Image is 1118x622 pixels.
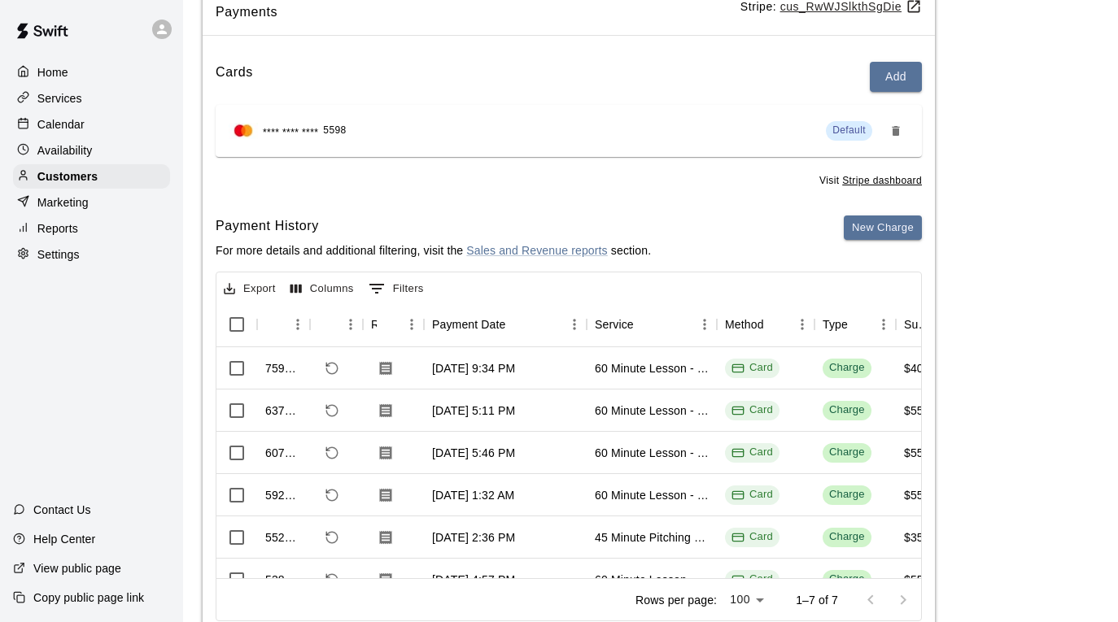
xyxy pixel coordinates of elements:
[216,62,253,92] h6: Cards
[904,529,940,546] div: $35.00
[432,487,514,503] div: May 14, 2025, 1:32 AM
[365,276,428,302] button: Show filters
[732,572,773,587] div: Card
[13,164,170,189] a: Customers
[13,242,170,267] div: Settings
[216,242,651,259] p: For more details and additional filtering, visit the section.
[595,402,709,419] div: 60 Minute Lesson - Full cage with Billy Jack Ryan
[725,302,764,347] div: Method
[635,592,717,608] p: Rows per page:
[265,487,302,503] div: 592154
[13,190,170,215] a: Marketing
[829,529,865,545] div: Charge
[37,194,89,211] p: Marketing
[424,302,587,347] div: Payment Date
[13,112,170,137] a: Calendar
[732,360,773,376] div: Card
[33,589,144,606] p: Copy public page link
[732,487,773,502] div: Card
[265,313,288,336] button: Sort
[829,360,865,376] div: Charge
[823,302,848,347] div: Type
[220,276,280,302] button: Export
[634,313,657,336] button: Sort
[814,302,896,347] div: Type
[377,313,400,336] button: Sort
[904,402,940,419] div: $55.00
[286,312,310,337] button: Menu
[904,360,940,376] div: $40.00
[323,123,346,139] span: 5598
[832,124,866,136] span: Default
[371,565,400,594] button: Download Receipt
[33,531,95,547] p: Help Center
[506,313,529,336] button: Sort
[13,138,170,163] a: Availability
[286,276,358,302] button: Select columns
[216,2,740,23] span: Payments
[338,312,363,337] button: Menu
[265,445,302,461] div: 607276
[595,445,709,461] div: 60 Minute Lesson - Full cage with Billy Jack Ryan
[310,302,363,347] div: Refund
[318,313,341,336] button: Sort
[318,439,346,467] span: Refund payment
[871,312,896,337] button: Menu
[432,529,515,546] div: Apr 20, 2025, 2:36 PM
[717,302,814,347] div: Method
[13,86,170,111] div: Services
[265,360,302,376] div: 759778
[829,572,865,587] div: Charge
[37,246,80,263] p: Settings
[819,173,922,189] span: Visit
[432,572,515,588] div: Apr 10, 2025, 4:57 PM
[371,354,400,383] button: Download Receipt
[37,142,93,159] p: Availability
[37,64,68,80] p: Home
[265,529,302,546] div: 552982
[257,302,310,347] div: Id
[466,244,607,257] a: Sales and Revenue reports
[13,216,170,241] a: Reports
[216,215,651,237] h6: Payment History
[796,592,838,608] p: 1–7 of 7
[904,445,940,461] div: $55.00
[33,560,121,576] p: View public page
[732,402,773,418] div: Card
[37,116,85,133] p: Calendar
[829,445,865,460] div: Charge
[318,397,346,424] span: Refund payment
[265,402,302,419] div: 637773
[723,588,770,611] div: 100
[432,445,515,461] div: May 22, 2025, 5:46 PM
[595,302,634,347] div: Service
[764,313,787,336] button: Sort
[587,302,717,347] div: Service
[904,487,940,503] div: $55.00
[562,312,587,337] button: Menu
[13,60,170,85] div: Home
[318,354,346,382] span: Refund payment
[371,438,400,468] button: Download Receipt
[37,168,98,185] p: Customers
[842,175,922,186] a: Stripe dashboard
[432,360,515,376] div: Aug 16, 2025, 9:34 PM
[732,529,773,545] div: Card
[318,481,346,509] span: Refund payment
[904,572,940,588] div: $55.00
[432,402,515,419] div: Jun 8, 2025, 5:11 PM
[33,502,91,518] p: Contact Us
[595,572,709,588] div: 60 Minute Lesson - Full cage with Billy Jack Ryan
[37,90,82,107] p: Services
[692,312,717,337] button: Menu
[732,445,773,460] div: Card
[371,396,400,425] button: Download Receipt
[595,529,709,546] div: 45 Minute Pitching Lesson with Billy Jack Ryan
[371,302,377,347] div: Receipt
[318,524,346,551] span: Refund payment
